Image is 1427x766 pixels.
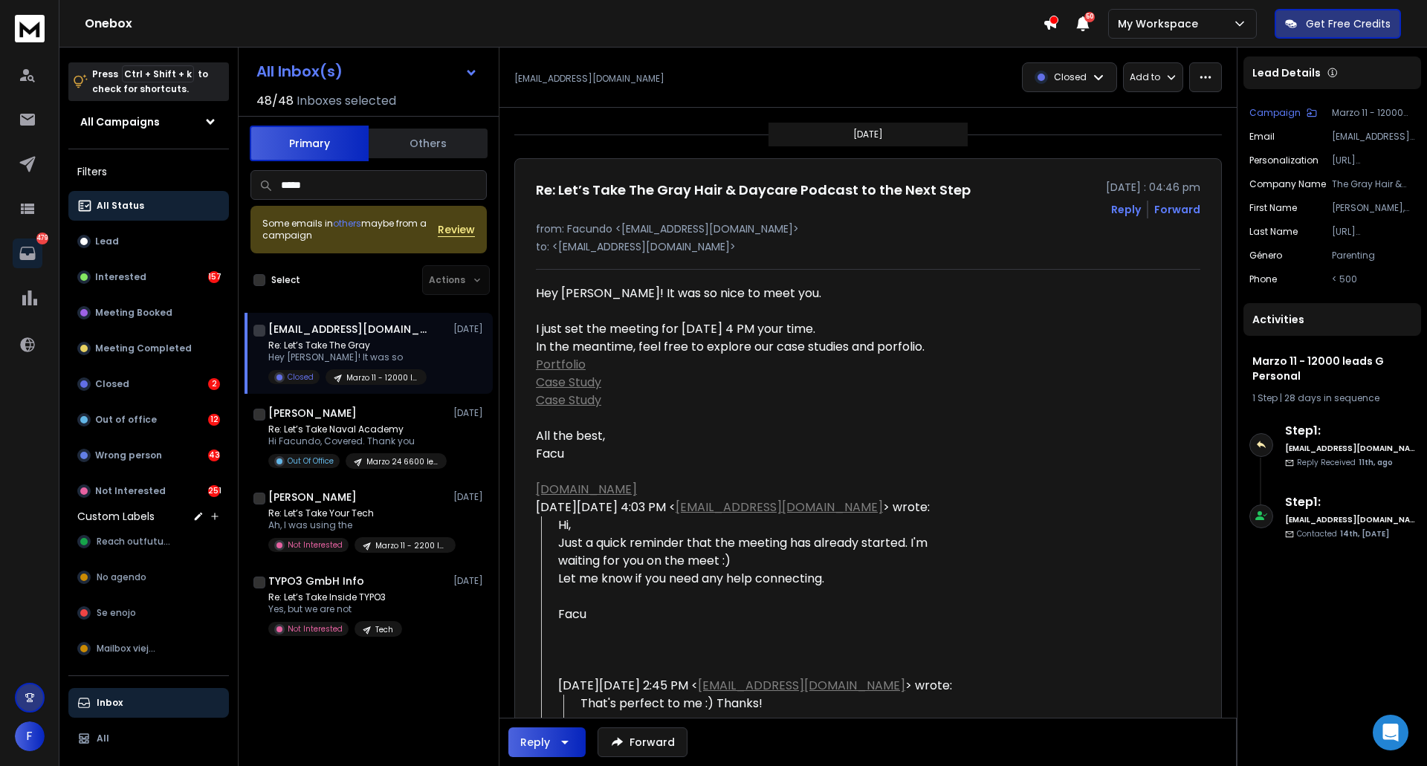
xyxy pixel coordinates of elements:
[95,343,192,354] p: Meeting Completed
[208,414,220,426] div: 12
[97,697,123,709] p: Inbox
[262,218,438,241] div: Some emails in maybe from a campaign
[1054,71,1087,83] p: Closed
[288,539,343,551] p: Not Interested
[68,598,229,628] button: Se enojo
[558,534,970,570] div: Just a quick reminder that the meeting has already started. I'm waiting for you on the meet :)
[1332,226,1415,238] p: [URL][DOMAIN_NAME]
[1130,71,1160,83] p: Add to
[1285,514,1415,525] h6: [EMAIL_ADDRESS][DOMAIN_NAME]
[15,721,45,751] button: F
[68,527,229,556] button: Reach outfuture
[68,191,229,221] button: All Status
[366,456,438,467] p: Marzo 24 6600 leads
[68,724,229,753] button: All
[68,634,229,663] button: Mailbox viejos
[68,161,229,182] h3: Filters
[15,15,45,42] img: logo
[77,509,155,524] h3: Custom Labels
[95,449,162,461] p: Wrong person
[1249,131,1275,143] p: Email
[375,540,447,551] p: Marzo 11 - 2200 leads G Business
[268,603,402,615] p: Yes, but we are not
[95,271,146,283] p: Interested
[536,285,970,338] div: Hey [PERSON_NAME]! It was so nice to meet you. I just set the meeting for [DATE] 4 PM your time.
[1249,226,1298,238] p: Last Name
[698,677,905,694] a: [EMAIL_ADDRESS][DOMAIN_NAME]
[92,67,208,97] p: Press to check for shortcuts.
[1285,493,1415,511] h6: Step 1 :
[80,114,160,129] h1: All Campaigns
[268,591,402,603] p: Re: Let’s Take Inside TYPO3
[97,607,136,619] span: Se enojo
[95,236,119,247] p: Lead
[68,562,229,592] button: No agendo
[1359,457,1393,468] span: 11th, ago
[68,369,229,399] button: Closed2
[268,507,447,519] p: Re: Let’s Take Your Tech
[1084,12,1095,22] span: 50
[1275,9,1401,39] button: Get Free Credits
[580,695,970,766] div: That's perfect to me :) Thanks! Book a time for afternoon later this week using the following link:
[268,490,357,504] h1: [PERSON_NAME]
[68,298,229,328] button: Meeting Booked
[536,392,601,409] a: Case Study
[1249,273,1277,285] p: Phone
[68,227,229,256] button: Lead
[558,606,970,623] div: Facu
[1118,16,1204,31] p: My Workspace
[268,519,447,531] p: Ah, I was using the
[1332,250,1415,262] p: Parenting
[1297,457,1393,468] p: Reply Received
[558,677,970,695] div: [DATE][DATE] 2:45 PM < > wrote:
[1249,155,1318,166] p: Personalization
[536,221,1200,236] p: from: Facundo <[EMAIL_ADDRESS][DOMAIN_NAME]>
[68,262,229,292] button: Interested157
[1297,528,1389,539] p: Contacted
[97,643,160,655] span: Mailbox viejos
[268,340,427,351] p: Re: Let’s Take The Gray
[268,574,364,588] h1: TYPO3 GmbH Info
[536,409,970,463] div: All the best, Facu
[288,455,334,467] p: Out Of Office
[68,405,229,435] button: Out of office12
[508,727,586,757] button: Reply
[453,491,487,503] p: [DATE]
[1340,528,1389,539] span: 14th, [DATE]
[346,372,418,383] p: Marzo 11 - 12000 leads G Personal
[1285,443,1415,454] h6: [EMAIL_ADDRESS][DOMAIN_NAME]
[1243,303,1421,336] div: Activities
[95,307,172,319] p: Meeting Booked
[95,485,166,497] p: Not Interested
[68,107,229,137] button: All Campaigns
[1332,155,1415,166] p: [URL][DOMAIN_NAME]
[68,476,229,506] button: Not Interested251
[676,499,883,516] a: [EMAIL_ADDRESS][DOMAIN_NAME]
[68,334,229,363] button: Meeting Completed
[536,374,601,391] a: Case Study
[598,727,687,757] button: Forward
[208,485,220,497] div: 251
[853,129,883,140] p: [DATE]
[453,323,487,335] p: [DATE]
[1252,65,1321,80] p: Lead Details
[1332,202,1415,214] p: [PERSON_NAME], [PERSON_NAME]
[68,688,229,718] button: Inbox
[1106,180,1200,195] p: [DATE] : 04:46 pm
[536,356,586,373] a: Portfolio
[271,274,300,286] label: Select
[333,217,361,230] span: others
[13,238,42,268] a: 479
[1284,392,1379,404] span: 28 days in sequence
[536,239,1200,254] p: to: <[EMAIL_ADDRESS][DOMAIN_NAME]>
[1249,107,1317,119] button: Campaign
[1332,107,1415,119] p: Marzo 11 - 12000 leads G Personal
[208,449,220,461] div: 43
[268,435,447,447] p: Hi Facundo, Covered. Thank you
[1249,250,1282,262] p: género
[268,423,447,435] p: Re: Let’s Take Naval Academy
[453,575,487,587] p: [DATE]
